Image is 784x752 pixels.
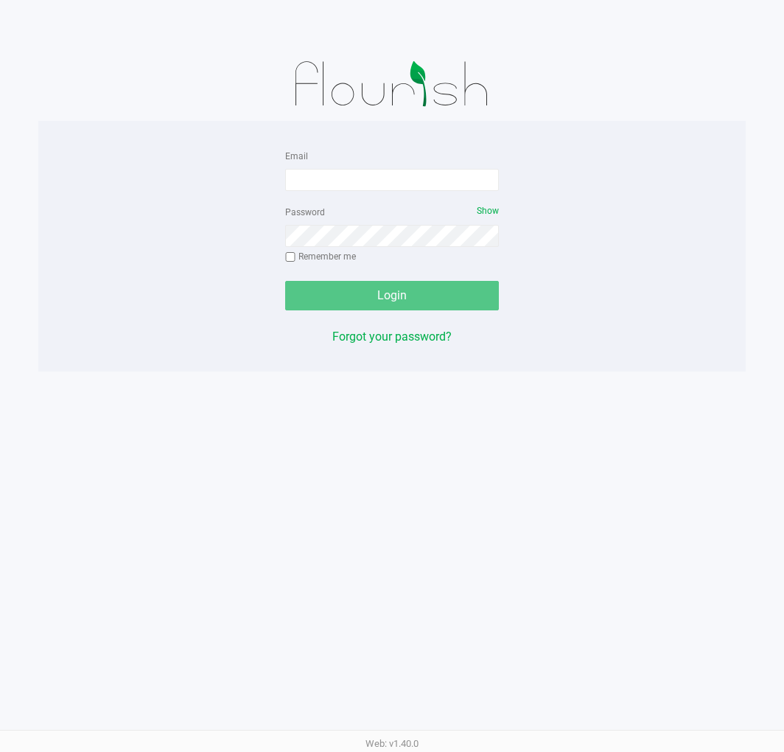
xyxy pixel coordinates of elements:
[285,206,325,219] label: Password
[332,328,452,346] button: Forgot your password?
[285,150,308,163] label: Email
[285,252,295,262] input: Remember me
[365,738,419,749] span: Web: v1.40.0
[285,250,356,263] label: Remember me
[477,206,499,216] span: Show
